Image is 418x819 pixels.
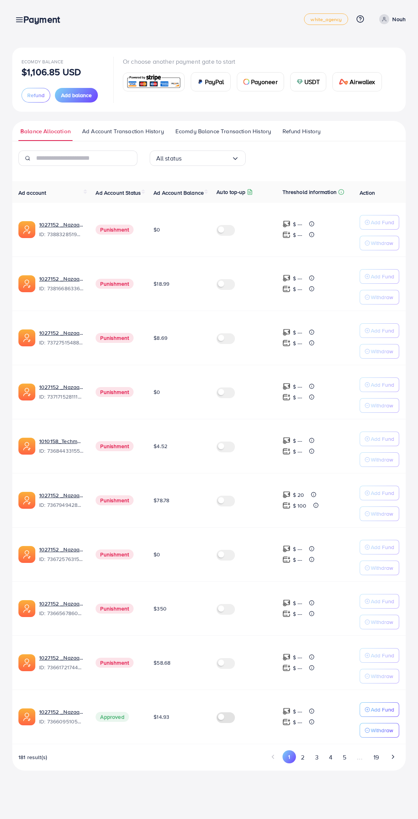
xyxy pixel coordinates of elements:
[96,441,134,451] span: Punishment
[360,398,399,413] button: Withdraw
[283,127,321,136] span: Refund History
[293,447,302,456] p: $ ---
[182,152,231,164] input: Search for option
[18,384,35,400] img: ic-ads-acc.e4c84228.svg
[360,377,399,392] button: Add Fund
[371,326,394,335] p: Add Fund
[39,329,83,337] a: 1027152 _Nazaagency_007
[371,238,393,248] p: Withdraw
[304,13,348,25] a: white_agency
[371,293,393,302] p: Withdraw
[96,604,134,614] span: Punishment
[293,230,302,240] p: $ ---
[39,654,83,672] div: <span class='underline'>1027152 _Nazaagency_018</span></br>7366172174454882305
[360,432,399,446] button: Add Fund
[61,91,92,99] span: Add balance
[39,285,83,292] span: ID: 7381668633665093648
[293,393,302,402] p: $ ---
[205,77,224,86] span: PayPal
[39,654,83,662] a: 1027152 _Nazaagency_018
[39,437,83,455] div: <span class='underline'>1010158_Techmanistan pk acc_1715599413927</span></br>7368443315504726017
[360,594,399,609] button: Add Fund
[39,339,83,346] span: ID: 7372751548805726224
[18,708,35,725] img: ic-ads-acc.e4c84228.svg
[283,382,291,390] img: top-up amount
[385,784,412,813] iframe: Chat
[376,14,406,24] a: Nouh
[283,653,291,661] img: top-up amount
[296,750,310,764] button: Go to page 2
[39,393,83,400] span: ID: 7371715281112170513
[283,599,291,607] img: top-up amount
[283,231,291,239] img: top-up amount
[392,15,406,24] p: Nouh
[311,17,342,22] span: white_agency
[39,383,83,391] a: 1027152 _Nazaagency_04
[267,750,400,764] ul: Pagination
[360,323,399,338] button: Add Fund
[360,561,399,575] button: Withdraw
[39,501,83,509] span: ID: 7367949428067450896
[371,509,393,518] p: Withdraw
[96,189,141,197] span: Ad Account Status
[293,285,302,294] p: $ ---
[283,285,291,293] img: top-up amount
[154,605,167,612] span: $350
[332,72,382,91] a: cardAirwallex
[283,556,291,564] img: top-up amount
[154,659,170,667] span: $58.68
[39,600,83,607] a: 1027152 _Nazaagency_0051
[371,218,394,227] p: Add Fund
[216,187,245,197] p: Auto top-up
[39,663,83,671] span: ID: 7366172174454882305
[283,328,291,336] img: top-up amount
[39,491,83,509] div: <span class='underline'>1027152 _Nazaagency_003</span></br>7367949428067450896
[39,221,83,238] div: <span class='underline'>1027152 _Nazaagency_019</span></br>7388328519014645761
[293,663,302,673] p: $ ---
[18,492,35,509] img: ic-ads-acc.e4c84228.svg
[156,152,182,164] span: All status
[18,189,46,197] span: Ad account
[293,718,302,727] p: $ ---
[360,290,399,304] button: Withdraw
[283,501,291,510] img: top-up amount
[293,544,302,554] p: $ ---
[175,127,271,136] span: Ecomdy Balance Transaction History
[21,88,50,103] button: Refund
[39,708,83,726] div: <span class='underline'>1027152 _Nazaagency_006</span></br>7366095105679261697
[371,543,394,552] p: Add Fund
[293,436,302,445] p: $ ---
[360,189,375,197] span: Action
[293,339,302,348] p: $ ---
[283,447,291,455] img: top-up amount
[293,220,302,229] p: $ ---
[39,437,83,445] a: 1010158_Techmanistan pk acc_1715599413927
[96,495,134,505] span: Punishment
[371,272,394,281] p: Add Fund
[360,540,399,554] button: Add Fund
[283,274,291,282] img: top-up amount
[290,72,327,91] a: cardUSDT
[293,382,302,391] p: $ ---
[283,220,291,228] img: top-up amount
[39,609,83,617] span: ID: 7366567860828749825
[20,127,71,136] span: Balance Allocation
[154,334,167,342] span: $8.69
[310,750,324,764] button: Go to page 3
[371,617,393,627] p: Withdraw
[154,189,204,197] span: Ad Account Balance
[39,230,83,238] span: ID: 7388328519014645761
[39,708,83,716] a: 1027152 _Nazaagency_006
[123,57,388,66] p: Or choose another payment gate to start
[96,333,134,343] span: Punishment
[123,73,185,91] a: card
[18,329,35,346] img: ic-ads-acc.e4c84228.svg
[371,705,394,714] p: Add Fund
[293,609,302,619] p: $ ---
[39,600,83,617] div: <span class='underline'>1027152 _Nazaagency_0051</span></br>7366567860828749825
[371,401,393,410] p: Withdraw
[337,750,351,764] button: Go to page 5
[360,269,399,284] button: Add Fund
[39,555,83,563] span: ID: 7367257631523782657
[18,438,35,455] img: ic-ads-acc.e4c84228.svg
